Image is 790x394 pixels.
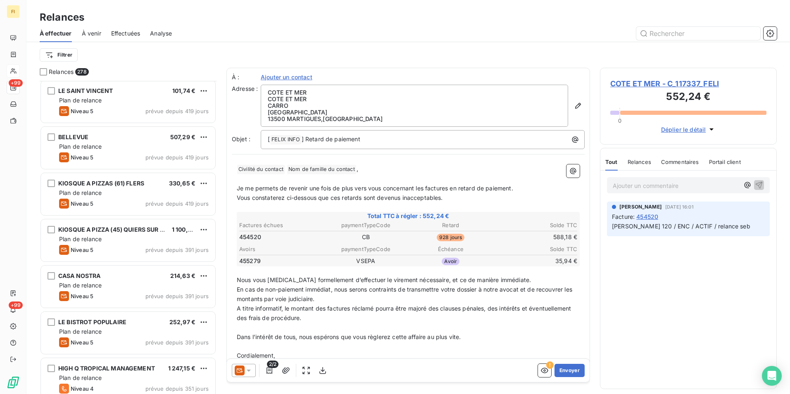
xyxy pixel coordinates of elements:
span: 454520 [636,212,658,221]
span: 928 jours [437,234,464,241]
span: KIOSQUE A PIZZAS (61) FLERS [58,180,144,187]
span: , [357,165,358,172]
span: CASA NOSTRA [58,272,101,279]
span: Effectuées [111,29,140,38]
span: 278 [75,68,88,76]
span: Plan de relance [59,143,102,150]
td: 455279 [239,256,323,266]
span: Objet : [232,135,250,142]
span: Niveau 4 [71,385,94,392]
span: prévue depuis 391 jours [145,339,209,346]
span: [DATE] 16:01 [665,204,694,209]
span: Plan de relance [59,189,102,196]
span: Vous constaterez ci-dessous que ces retards sont devenus inacceptables. [237,194,443,201]
span: prévue depuis 419 jours [145,108,209,114]
button: Filtrer [40,48,78,62]
span: 454520 [239,233,261,241]
span: HIGH Q TROPICAL MANAGEMENT [58,365,155,372]
div: Open Intercom Messenger [762,366,782,386]
span: Avoir [442,258,459,265]
h3: 552,24 € [610,89,766,106]
td: VSEPA [324,256,408,266]
td: CB [324,233,408,242]
span: Ajouter un contact [261,73,312,81]
td: 35,94 € [494,256,578,266]
span: Analyse [150,29,172,38]
span: Niveau 5 [71,200,93,207]
button: Envoyer [554,364,585,377]
img: Logo LeanPay [7,376,20,389]
span: Plan de relance [59,282,102,289]
p: COTE ET MER [268,96,561,102]
span: 214,63 € [170,272,195,279]
th: Solde TTC [494,245,578,254]
span: En cas de non-paiement immédiat, nous serons contraints de transmettre votre dossier à notre avoc... [237,286,574,302]
th: Solde TTC [494,221,578,230]
p: CARRO [268,102,561,109]
span: 0 [618,117,621,124]
span: KIOSQUE A PIZZA (45) QUIERS SUR BEZONDE [58,226,188,233]
span: Niveau 5 [71,339,93,346]
span: À venir [82,29,101,38]
span: Plan de relance [59,374,102,381]
button: Déplier le détail [659,125,719,134]
span: LE SAINT VINCENT [58,87,113,94]
span: Nous vous [MEDICAL_DATA] formellement d’effectuer le virement nécessaire, et ce de manière immédi... [237,276,531,283]
span: 507,29 € [170,133,195,140]
span: 330,65 € [169,180,195,187]
span: prévue depuis 391 jours [145,247,209,253]
span: [ [268,135,270,142]
span: Commentaires [661,159,699,165]
label: À : [232,73,261,81]
span: +99 [9,301,23,309]
span: Relances [628,159,651,165]
span: prévue depuis 419 jours [145,154,209,161]
span: Facture : [612,212,635,221]
span: Adresse : [232,85,258,92]
span: Plan de relance [59,328,102,335]
span: Total TTC à régler : 552,24 € [238,212,578,220]
span: ] Retard de paiement [302,135,360,142]
span: 1 247,15 € [168,365,196,372]
span: 101,74 € [172,87,195,94]
span: COTE ET MER - C_117337_FELI [610,78,766,89]
span: prévue depuis 351 jours [145,385,209,392]
input: Rechercher [636,27,760,40]
span: prévue depuis 391 jours [145,293,209,299]
div: grid [40,81,217,394]
span: Relances [49,68,74,76]
span: Je me permets de revenir une fois de plus vers vous concernant les factures en retard de paiement. [237,185,513,192]
div: FI [7,5,20,18]
span: LE BISTROT POPULAIRE [58,318,126,325]
span: 252,97 € [169,318,195,325]
span: Cordialement, [237,352,275,359]
span: Tout [605,159,618,165]
span: prévue depuis 419 jours [145,200,209,207]
span: Plan de relance [59,97,102,104]
span: Niveau 5 [71,293,93,299]
th: Avoirs [239,245,323,254]
span: A titre informatif, le montant des factures réclamé pourra être majoré des clauses pénales, des i... [237,305,573,321]
span: Niveau 5 [71,108,93,114]
span: À effectuer [40,29,72,38]
th: paymentTypeCode [324,221,408,230]
span: 1 100,78 € [172,226,201,233]
th: Échéance [409,245,493,254]
span: [PERSON_NAME] 120 / ENC / ACTIF / relance seb [612,223,750,230]
span: Niveau 5 [71,247,93,253]
th: Retard [409,221,493,230]
span: +99 [9,79,23,87]
span: Nom de famille du contact [287,165,356,174]
span: [PERSON_NAME] [619,203,662,211]
th: Factures échues [239,221,323,230]
th: paymentTypeCode [324,245,408,254]
span: Portail client [709,159,741,165]
td: 588,18 € [494,233,578,242]
span: Dans l’intérêt de tous, nous espérons que vous règlerez cette affaire au plus vite. [237,333,461,340]
span: Déplier le détail [661,125,706,134]
span: Civilité du contact [237,165,285,174]
span: Niveau 5 [71,154,93,161]
span: Plan de relance [59,235,102,242]
span: BELLEVUE [58,133,88,140]
h3: Relances [40,10,84,25]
